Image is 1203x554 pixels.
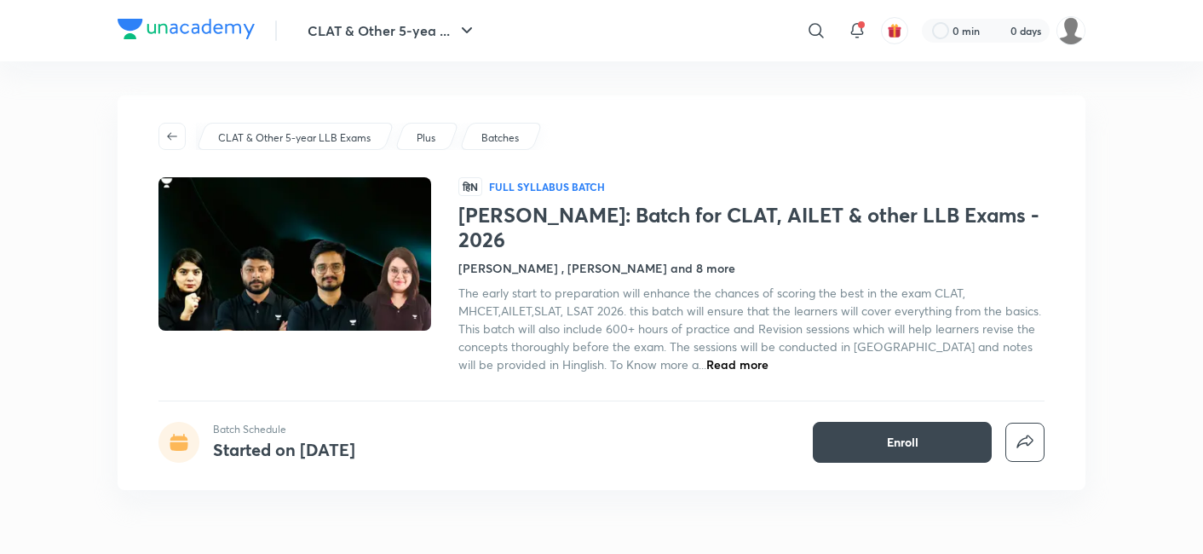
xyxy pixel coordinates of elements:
[156,176,434,332] img: Thumbnail
[213,422,355,437] p: Batch Schedule
[990,22,1007,39] img: streak
[216,130,374,146] a: CLAT & Other 5-year LLB Exams
[458,177,482,196] span: हिN
[479,130,522,146] a: Batches
[813,422,992,463] button: Enroll
[887,23,902,38] img: avatar
[297,14,487,48] button: CLAT & Other 5-yea ...
[118,19,255,39] img: Company Logo
[881,17,908,44] button: avatar
[458,203,1045,252] h1: [PERSON_NAME]: Batch for CLAT, AILET & other LLB Exams - 2026
[213,438,355,461] h4: Started on [DATE]
[706,356,768,372] span: Read more
[458,285,1041,372] span: The early start to preparation will enhance the chances of scoring the best in the exam CLAT, MHC...
[887,434,918,451] span: Enroll
[458,259,735,277] h4: [PERSON_NAME] , [PERSON_NAME] and 8 more
[489,180,605,193] p: Full Syllabus Batch
[417,130,435,146] p: Plus
[414,130,439,146] a: Plus
[481,130,519,146] p: Batches
[1056,16,1085,45] img: Basudha
[118,19,255,43] a: Company Logo
[218,130,371,146] p: CLAT & Other 5-year LLB Exams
